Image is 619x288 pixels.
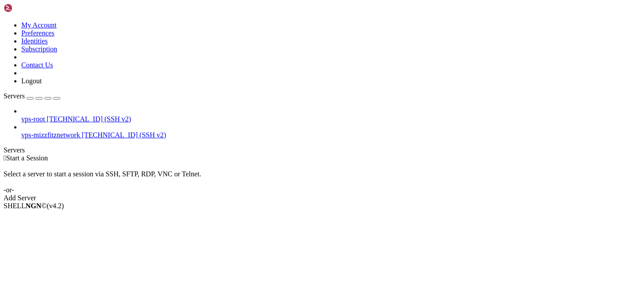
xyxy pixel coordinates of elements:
[4,92,60,100] a: Servers
[21,45,57,53] a: Subscription
[21,37,48,45] a: Identities
[47,202,64,210] span: 4.2.0
[21,115,615,123] a: vps-root [TECHNICAL_ID] (SSH v2)
[26,202,42,210] b: NGN
[4,4,55,12] img: Shellngn
[82,131,166,139] span: [TECHNICAL_ID] (SSH v2)
[21,131,80,139] span: vps-mizzfitznetwork
[21,21,57,29] a: My Account
[21,107,615,123] li: vps-root [TECHNICAL_ID] (SSH v2)
[21,115,45,123] span: vps-root
[4,154,6,162] span: 
[4,194,615,202] div: Add Server
[4,202,64,210] span: SHELL ©
[4,162,615,194] div: Select a server to start a session via SSH, SFTP, RDP, VNC or Telnet. -or-
[4,146,615,154] div: Servers
[21,61,53,69] a: Contact Us
[6,154,48,162] span: Start a Session
[4,92,25,100] span: Servers
[21,123,615,139] li: vps-mizzfitznetwork [TECHNICAL_ID] (SSH v2)
[47,115,131,123] span: [TECHNICAL_ID] (SSH v2)
[21,29,55,37] a: Preferences
[21,77,42,85] a: Logout
[21,131,615,139] a: vps-mizzfitznetwork [TECHNICAL_ID] (SSH v2)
